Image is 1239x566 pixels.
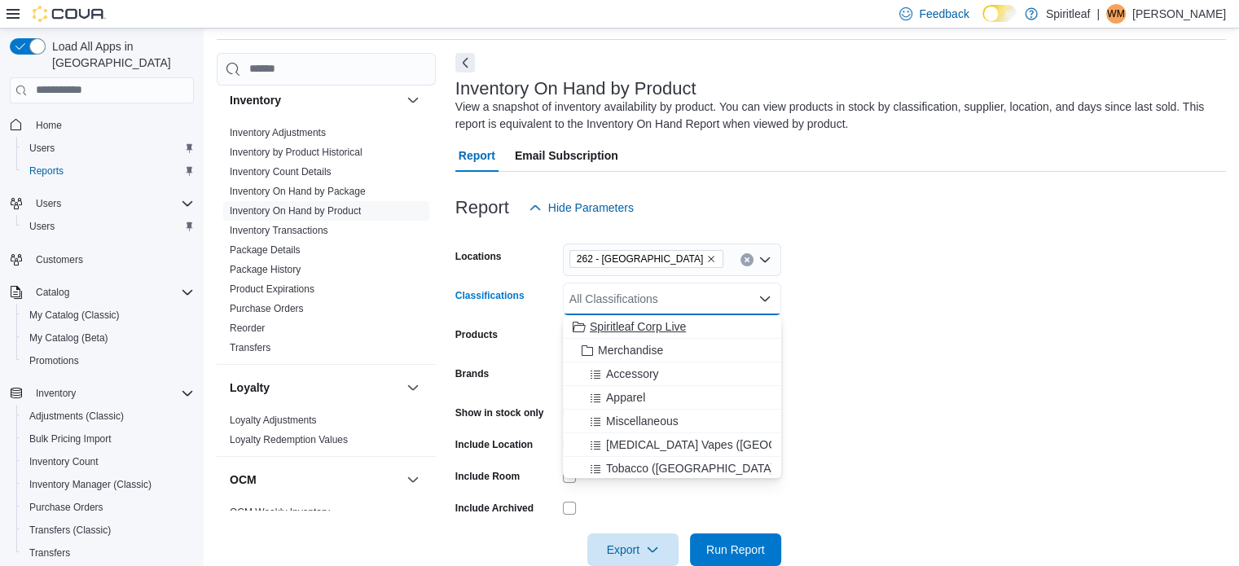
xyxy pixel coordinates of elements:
[563,457,781,480] button: Tobacco ([GEOGRAPHIC_DATA])
[230,185,366,198] span: Inventory On Hand by Package
[23,406,130,426] a: Adjustments (Classic)
[455,406,544,419] label: Show in stock only
[548,200,634,216] span: Hide Parameters
[23,520,194,540] span: Transfers (Classic)
[598,342,663,358] span: Merchandise
[36,253,83,266] span: Customers
[706,542,765,558] span: Run Report
[16,137,200,160] button: Users
[16,428,200,450] button: Bulk Pricing Import
[455,79,696,99] h3: Inventory On Hand by Product
[16,450,200,473] button: Inventory Count
[16,542,200,564] button: Transfers
[230,322,265,335] span: Reorder
[569,250,723,268] span: 262 - Drayton Valley
[230,283,314,296] span: Product Expirations
[403,470,423,489] button: OCM
[982,22,983,23] span: Dark Mode
[23,429,118,449] a: Bulk Pricing Import
[230,302,304,315] span: Purchase Orders
[455,250,502,263] label: Locations
[23,351,86,371] a: Promotions
[455,289,525,302] label: Classifications
[740,253,754,266] button: Clear input
[36,197,61,210] span: Users
[230,414,317,427] span: Loyalty Adjustments
[230,92,281,108] h3: Inventory
[23,328,194,348] span: My Catalog (Beta)
[29,283,76,302] button: Catalog
[230,433,348,446] span: Loyalty Redemption Values
[563,362,781,386] button: Accessory
[577,251,703,267] span: 262 - [GEOGRAPHIC_DATA]
[230,263,301,276] span: Package History
[3,248,200,271] button: Customers
[563,315,781,339] button: Spiritleaf Corp Live
[3,382,200,405] button: Inventory
[23,543,194,563] span: Transfers
[29,165,64,178] span: Reports
[29,250,90,270] a: Customers
[455,502,534,515] label: Include Archived
[590,318,686,335] span: Spiritleaf Corp Live
[29,478,152,491] span: Inventory Manager (Classic)
[23,138,61,158] a: Users
[230,322,265,334] a: Reorder
[230,166,332,178] a: Inventory Count Details
[23,475,194,494] span: Inventory Manager (Classic)
[455,438,533,451] label: Include Location
[36,119,62,132] span: Home
[563,410,781,433] button: Miscellaneous
[459,139,495,172] span: Report
[3,281,200,304] button: Catalog
[1132,4,1226,24] p: [PERSON_NAME]
[23,543,77,563] a: Transfers
[230,264,301,275] a: Package History
[29,410,124,423] span: Adjustments (Classic)
[217,123,436,364] div: Inventory
[230,342,270,353] a: Transfers
[23,520,117,540] a: Transfers (Classic)
[1107,4,1124,24] span: WM
[29,220,55,233] span: Users
[16,519,200,542] button: Transfers (Classic)
[230,472,257,488] h3: OCM
[230,380,400,396] button: Loyalty
[23,498,110,517] a: Purchase Orders
[606,413,679,429] span: Miscellaneous
[230,225,328,236] a: Inventory Transactions
[563,339,781,362] button: Merchandise
[455,198,509,217] h3: Report
[230,186,366,197] a: Inventory On Hand by Package
[36,286,69,299] span: Catalog
[230,126,326,139] span: Inventory Adjustments
[33,6,106,22] img: Cova
[230,283,314,295] a: Product Expirations
[230,434,348,445] a: Loyalty Redemption Values
[587,533,679,566] button: Export
[217,502,436,529] div: OCM
[230,205,361,217] a: Inventory On Hand by Product
[29,142,55,155] span: Users
[403,378,423,397] button: Loyalty
[29,354,79,367] span: Promotions
[1046,4,1090,24] p: Spiritleaf
[16,473,200,496] button: Inventory Manager (Classic)
[230,507,330,518] a: OCM Weekly Inventory
[46,38,194,71] span: Load All Apps in [GEOGRAPHIC_DATA]
[23,138,194,158] span: Users
[690,533,781,566] button: Run Report
[515,139,618,172] span: Email Subscription
[23,305,194,325] span: My Catalog (Classic)
[230,244,301,257] span: Package Details
[23,217,61,236] a: Users
[455,328,498,341] label: Products
[29,283,194,302] span: Catalog
[29,194,194,213] span: Users
[230,147,362,158] a: Inventory by Product Historical
[23,429,194,449] span: Bulk Pricing Import
[3,192,200,215] button: Users
[29,384,82,403] button: Inventory
[758,292,771,305] button: Close list of options
[758,253,771,266] button: Open list of options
